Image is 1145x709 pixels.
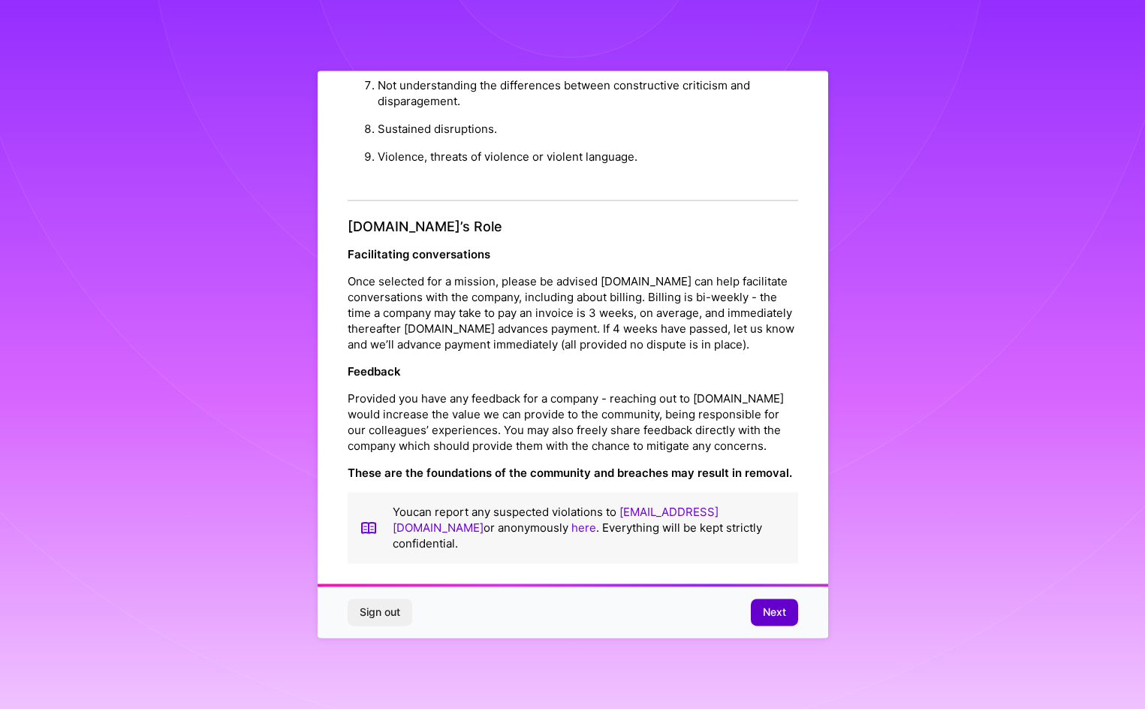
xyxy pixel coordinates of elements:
[348,391,798,454] p: Provided you have any feedback for a company - reaching out to [DOMAIN_NAME] would increase the v...
[348,599,412,626] button: Sign out
[360,605,400,620] span: Sign out
[378,115,798,143] li: Sustained disruptions.
[763,605,786,620] span: Next
[348,274,798,353] p: Once selected for a mission, please be advised [DOMAIN_NAME] can help facilitate conversations wi...
[751,599,798,626] button: Next
[360,505,378,552] img: book icon
[348,365,401,379] strong: Feedback
[393,505,719,536] a: [EMAIL_ADDRESS][DOMAIN_NAME]
[378,71,798,115] li: Not understanding the differences between constructive criticism and disparagement.
[348,219,798,235] h4: [DOMAIN_NAME]’s Role
[393,505,786,552] p: You can report any suspected violations to or anonymously . Everything will be kept strictly conf...
[348,466,792,481] strong: These are the foundations of the community and breaches may result in removal.
[571,521,596,536] a: here
[378,143,798,170] li: Violence, threats of violence or violent language.
[348,248,490,262] strong: Facilitating conversations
